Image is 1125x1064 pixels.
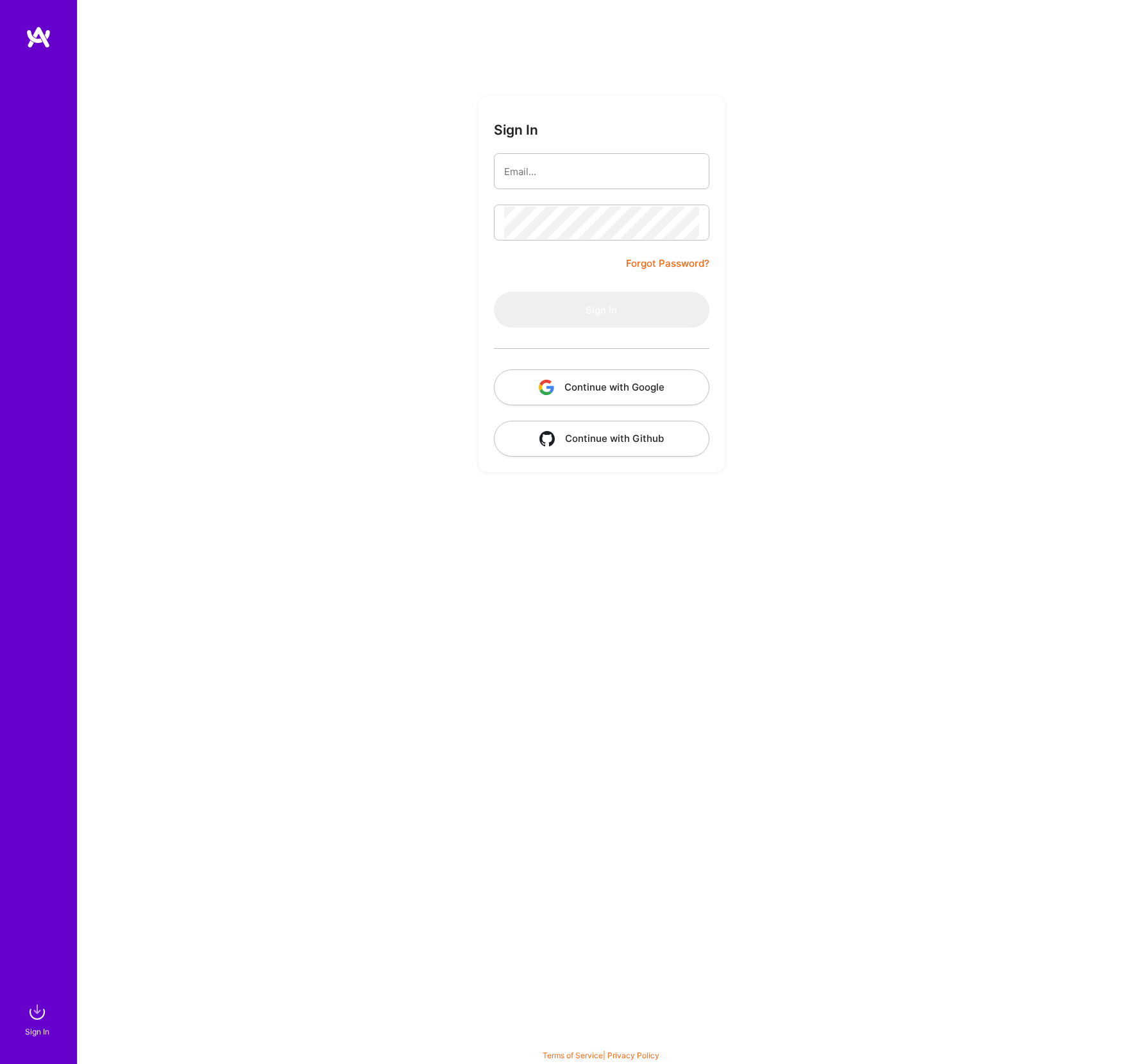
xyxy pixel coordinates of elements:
[26,26,51,49] img: logo
[77,1026,1125,1058] div: © 2025 ATeams Inc., All rights reserved.
[539,431,555,446] img: icon
[27,999,50,1038] a: sign inSign In
[494,292,709,328] button: Sign In
[504,155,699,188] input: Email...
[25,1025,49,1038] div: Sign In
[543,1051,659,1060] span: |
[494,421,709,457] button: Continue with Github
[24,999,50,1025] img: sign in
[607,1051,659,1060] a: Privacy Policy
[494,369,709,405] button: Continue with Google
[543,1051,603,1060] a: Terms of Service
[494,122,538,138] h3: Sign In
[626,256,709,271] a: Forgot Password?
[539,380,554,395] img: icon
